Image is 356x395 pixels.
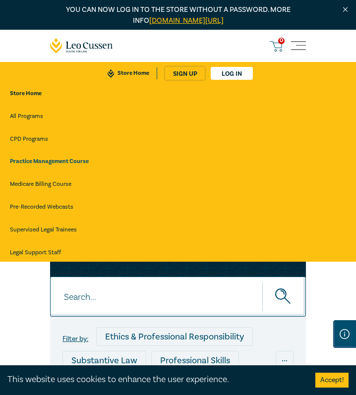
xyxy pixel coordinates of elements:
a: CPD Programs [10,130,346,148]
p: You can now log in to the store without a password. More info [50,4,306,26]
a: Legal Support Staff [10,244,346,262]
div: Substantive Law [62,351,146,370]
a: Store Home [6,85,345,103]
img: Information Icon [340,329,350,339]
div: Ethics & Professional Responsibility [96,327,253,346]
a: Store Home [100,67,157,79]
a: All Programs [10,108,346,125]
a: sign up [165,67,205,80]
input: Search... [50,277,306,317]
label: Filter by: [62,335,88,343]
a: Pre-Recorded Webcasts [10,198,346,216]
a: [DOMAIN_NAME][URL] [149,16,224,25]
div: ... [276,351,294,370]
div: Professional Skills [151,351,239,370]
div: This website uses cookies to enhance the user experience. [7,373,300,386]
button: Accept cookies [315,373,349,388]
a: Supervised Legal Trainees [10,221,346,239]
button: Toggle navigation [291,39,306,54]
a: Practice Management Course [10,153,346,170]
a: Medicare Billing Course [10,175,346,193]
span: 0 [278,38,285,44]
img: Close [341,5,350,14]
a: Log in [211,67,253,80]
